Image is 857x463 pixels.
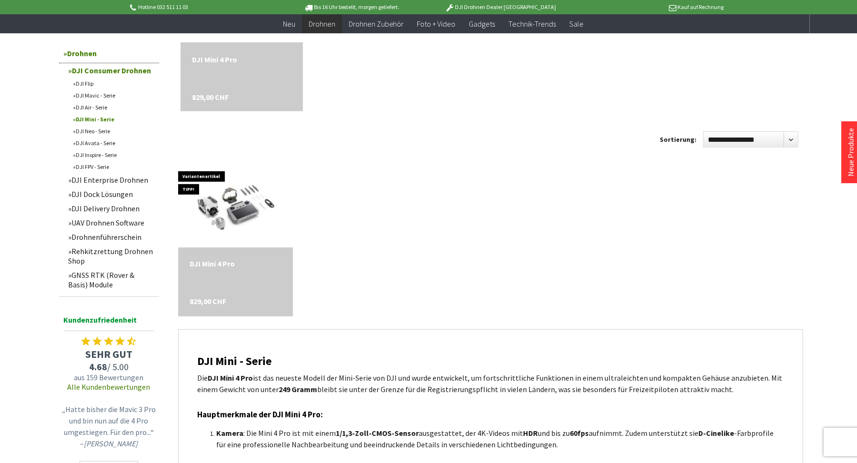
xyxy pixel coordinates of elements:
[302,14,342,34] a: Drohnen
[336,428,419,438] strong: 1/1,3-Zoll-CMOS-Sensor
[217,428,244,438] strong: Kamera
[563,14,591,34] a: Sale
[59,361,159,373] span: / 5.00
[208,373,253,383] strong: DJI Mini 4 Pro
[59,347,159,361] span: SEHR GUT
[349,19,404,29] span: Drohnen Zubehör
[575,1,724,13] p: Kauf auf Rechnung
[570,428,589,438] strong: 60fps
[463,14,502,34] a: Gadgets
[276,14,302,34] a: Neu
[182,162,289,247] img: DJI Mini 4 Pro
[64,201,159,216] a: DJI Delivery Drohnen
[417,19,456,29] span: Foto + Video
[524,428,538,438] strong: HDR
[411,14,463,34] a: Foto + Video
[64,187,159,201] a: DJI Dock Lösungen
[198,408,784,421] h3: Hauptmerkmale der DJI Mini 4 Pro:
[64,63,159,78] a: DJI Consumer Drohnen
[129,1,277,13] p: Hotline 032 511 11 03
[309,19,335,29] span: Drohnen
[84,439,138,448] em: [PERSON_NAME]
[192,91,229,103] span: 829,00 CHF
[279,384,318,394] strong: 249 Gramm
[59,373,159,382] span: aus 159 Bewertungen
[64,268,159,292] a: GNSS RTK (Rover & Basis) Module
[69,89,159,101] a: DJI Mavic - Serie
[64,230,159,244] a: Drohnenführerschein
[61,404,157,449] p: „Hatte bisher die Mavic 3 Pro und bin nun auf die 4 Pro umgestiegen. Für den pro...“ –
[68,382,151,392] a: Alle Kundenbewertungen
[59,44,159,63] a: Drohnen
[190,296,226,306] span: 829,00 CHF
[846,128,856,177] a: Neue Produkte
[502,14,563,34] a: Technik-Trends
[217,427,784,450] p: : Die Mini 4 Pro ist mit einem ausgestattet, der 4K-Videos mit und bis zu aufnimmt. Zudem unterst...
[69,149,159,161] a: DJI Inspire - Serie
[69,78,159,89] a: DJI Flip
[64,314,154,331] span: Kundenzufriedenheit
[190,259,282,268] a: DJI Mini 4 Pro 829,00 CHF
[69,125,159,137] a: DJI Neo - Serie
[699,428,735,438] strong: D-Cinelike
[426,1,575,13] p: DJI Drohnen Dealer [GEOGRAPHIC_DATA]
[277,1,426,13] p: Bis 16 Uhr bestellt, morgen geliefert.
[69,137,159,149] a: DJI Avata - Serie
[192,54,292,65] div: DJI Mini 4 Pro
[509,19,556,29] span: Technik-Trends
[89,361,107,373] span: 4.68
[69,101,159,113] a: DJI Air - Serie
[64,244,159,268] a: Rehkitzrettung Drohnen Shop
[198,355,784,367] h2: DJI Mini - Serie
[469,19,495,29] span: Gadgets
[660,132,697,147] label: Sortierung:
[69,113,159,125] a: DJI Mini - Serie
[190,259,282,268] div: DJI Mini 4 Pro
[342,14,411,34] a: Drohnen Zubehör
[283,19,295,29] span: Neu
[64,173,159,187] a: DJI Enterprise Drohnen
[69,161,159,173] a: DJI FPV - Serie
[192,54,292,65] a: DJI Mini 4 Pro 829,00 CHF
[570,19,584,29] span: Sale
[64,216,159,230] a: UAV Drohnen Software
[198,372,784,395] p: Die ist das neueste Modell der Mini-Serie von DJI und wurde entwickelt, um fortschrittliche Funkt...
